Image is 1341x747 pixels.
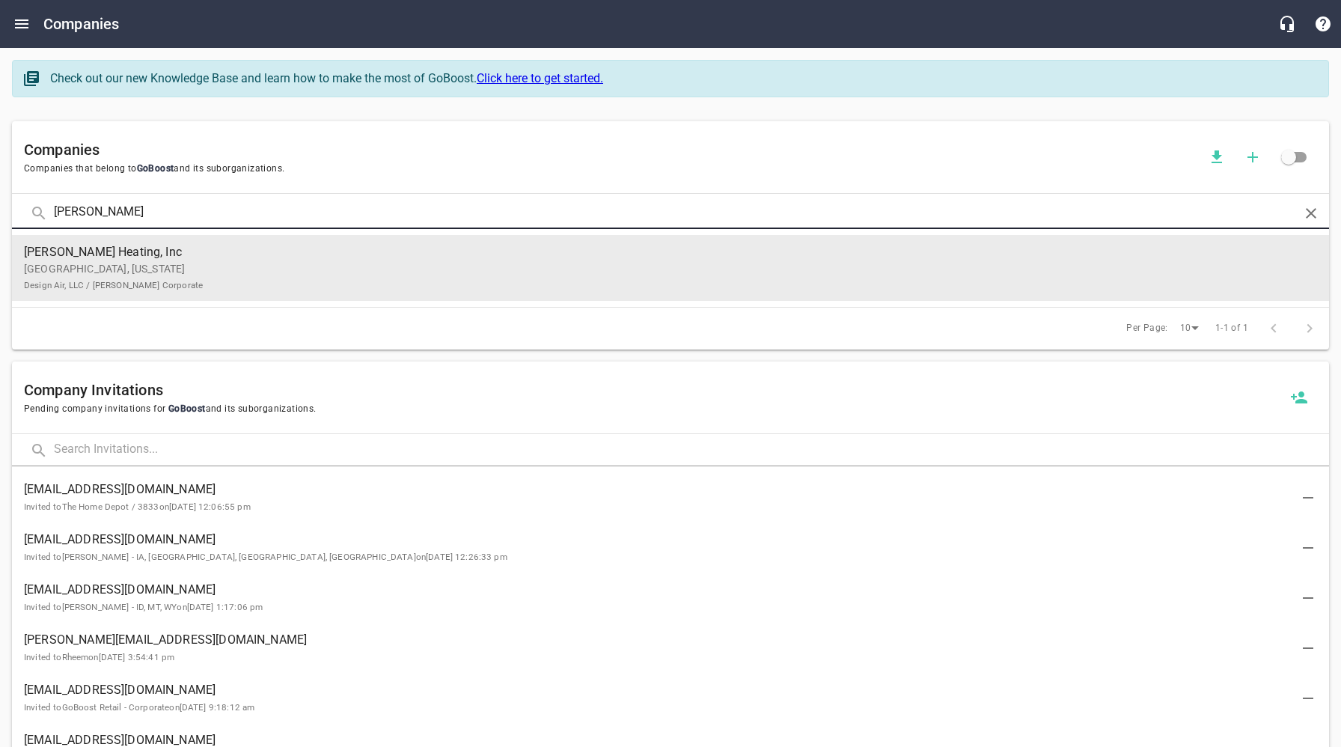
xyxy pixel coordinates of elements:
span: [PERSON_NAME][EMAIL_ADDRESS][DOMAIN_NAME] [24,631,1293,649]
span: GoBoost [137,163,174,174]
button: Add a new company [1235,139,1271,175]
button: Open drawer [4,6,40,42]
span: [EMAIL_ADDRESS][DOMAIN_NAME] [24,531,1293,549]
span: [PERSON_NAME] Heating, Inc [24,243,1293,261]
button: Live Chat [1269,6,1305,42]
button: Invite a new company [1281,379,1317,415]
button: Support Portal [1305,6,1341,42]
button: Delete Invitation [1290,630,1326,666]
button: Delete Invitation [1290,680,1326,716]
span: [EMAIL_ADDRESS][DOMAIN_NAME] [24,581,1293,599]
h6: Companies [43,12,119,36]
button: Delete Invitation [1290,530,1326,566]
button: Delete Invitation [1290,580,1326,616]
small: Invited to Rheem on [DATE] 3:54:41 pm [24,652,174,662]
span: Companies that belong to and its suborganizations. [24,162,1199,177]
small: Invited to The Home Depot / 3833 on [DATE] 12:06:55 pm [24,501,251,512]
span: 1-1 of 1 [1215,321,1248,336]
h6: Company Invitations [24,378,1281,402]
p: [GEOGRAPHIC_DATA], [US_STATE] [24,261,1293,293]
h6: Companies [24,138,1199,162]
div: 10 [1174,318,1204,338]
a: Click here to get started. [477,71,603,85]
span: GoBoost [165,403,205,414]
span: Pending company invitations for and its suborganizations. [24,402,1281,417]
small: Invited to GoBoost Retail - Corporate on [DATE] 9:18:12 am [24,702,254,713]
span: Per Page: [1126,321,1168,336]
input: Search Invitations... [54,434,1329,466]
span: [EMAIL_ADDRESS][DOMAIN_NAME] [24,681,1293,699]
a: [PERSON_NAME] Heating, Inc[GEOGRAPHIC_DATA], [US_STATE]Design Air, LLC / [PERSON_NAME] Corporate [12,235,1329,301]
span: [EMAIL_ADDRESS][DOMAIN_NAME] [24,481,1293,498]
span: Click to view all companies [1271,139,1307,175]
input: Search Companies... [54,197,1287,229]
small: Design Air, LLC / [PERSON_NAME] Corporate [24,280,203,290]
small: Invited to [PERSON_NAME] - ID, MT, WY on [DATE] 1:17:06 pm [24,602,263,612]
button: Delete Invitation [1290,480,1326,516]
button: Download companies [1199,139,1235,175]
small: Invited to [PERSON_NAME] - IA, [GEOGRAPHIC_DATA], [GEOGRAPHIC_DATA], [GEOGRAPHIC_DATA] on [DATE] ... [24,552,507,562]
div: Check out our new Knowledge Base and learn how to make the most of GoBoost. [50,70,1313,88]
